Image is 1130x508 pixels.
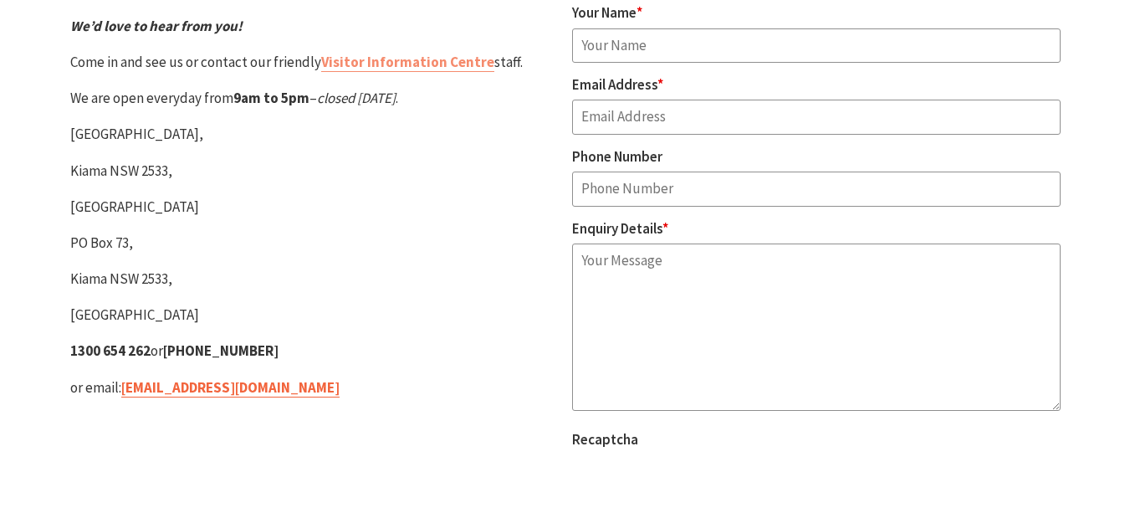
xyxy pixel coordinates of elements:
[70,341,151,360] strong: 1300 654 262
[321,53,494,72] a: Visitor Information Centre
[70,123,559,146] p: [GEOGRAPHIC_DATA],
[70,196,559,218] p: [GEOGRAPHIC_DATA]
[70,340,559,362] p: or
[317,89,396,107] em: closed [DATE]
[70,160,559,182] p: Kiama NSW 2533,
[70,87,559,110] p: We are open everyday from – .
[70,232,559,254] p: PO Box 73,
[70,268,559,290] p: Kiama NSW 2533,
[572,28,1061,64] input: Your Name
[572,172,1061,207] input: Phone Number
[70,377,559,399] p: or email:
[572,3,642,22] label: Your Name
[233,89,309,107] strong: 9am to 5pm
[572,147,662,166] label: Phone Number
[121,378,340,398] a: [EMAIL_ADDRESS][DOMAIN_NAME]
[572,430,638,449] label: Recaptcha
[163,341,279,360] strong: [PHONE_NUMBER]
[572,75,663,94] label: Email Address
[572,219,668,238] label: Enquiry Details
[70,51,559,74] p: Come in and see us or contact our friendly staff.
[572,100,1061,135] input: Email Address
[70,304,559,326] p: [GEOGRAPHIC_DATA]
[70,17,243,35] em: We’d love to hear from you!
